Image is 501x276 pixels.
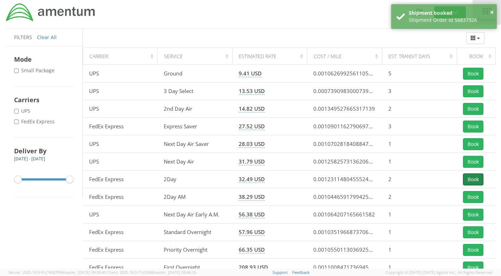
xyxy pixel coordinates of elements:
[463,103,483,115] button: Book
[307,100,382,118] td: 0.001349527665317139
[382,153,457,171] td: 1
[14,96,74,104] h4: Carriers
[158,153,232,171] td: Next Day Air
[382,100,457,118] td: 2
[307,153,382,171] td: 0.0012582573136206356
[239,176,265,183] span: 32.49 USD
[307,223,382,241] td: 0.0010351966873706003
[14,68,19,73] input: Small Package
[83,188,158,206] td: FedEx Express
[239,123,265,130] span: 27.52 USD
[14,108,32,115] label: UPS
[463,226,483,238] button: Book
[382,118,457,135] td: 3
[382,171,457,188] td: 2
[14,109,19,114] input: UPS
[307,206,382,223] td: 0.001064207165661582
[463,156,483,168] button: Book
[466,32,484,44] button: Columns
[239,246,265,253] span: 66.35 USD
[14,118,56,125] label: FedEx Express
[83,153,158,171] td: UPS
[382,135,457,153] td: 1
[158,223,232,241] td: Standard Overnight
[14,119,19,124] input: FedEx Express
[239,158,265,165] span: 31.79 USD
[14,67,56,74] label: Small Package
[239,140,265,148] span: 28.03 USD
[239,105,265,112] span: 14.82 USD
[463,138,483,150] button: Book
[463,85,483,97] button: Book
[158,188,232,206] td: 2Day AM
[5,2,96,22] img: dyn-intl-logo-049831509241104b2a82.png
[14,156,45,162] span: [DATE] - [DATE]
[239,211,265,218] span: 56.38 USD
[14,147,74,155] h4: Deliver By
[83,135,158,153] td: UPS
[386,270,493,275] span: Copyright © [DATE]-[DATE] Agistix Inc., All Rights Reserved
[158,118,232,135] td: Express Saver
[463,53,494,60] div: Book
[83,206,158,223] td: UPS
[382,223,457,241] td: 1
[83,82,158,100] td: UPS
[388,53,455,60] div: Est. Transit Days
[382,206,457,223] td: 1
[463,121,483,133] button: Book
[8,270,106,275] span: Server: 2025.19.0-91c74307f99
[307,171,382,188] td: 0.0012311480455524776
[14,34,32,41] span: Filters
[463,191,483,203] button: Book
[273,270,288,275] a: Support
[239,193,265,201] span: 38.29 USD
[307,241,382,259] td: 0.0010550113036925397
[158,65,232,82] td: Ground
[307,188,382,206] td: 0.0010446591799425438
[307,118,382,135] td: 0.0010901162790697674
[83,171,158,188] td: FedEx Express
[307,65,382,82] td: 0.0010626992561105207
[463,262,483,274] button: Book
[37,34,57,41] a: Clear All
[239,264,268,271] span: 208.93 USD
[463,244,483,256] button: Book
[292,270,309,275] a: Feedback
[83,100,158,118] td: UPS
[83,118,158,135] td: FedEx Express
[158,135,232,153] td: Next Day Air Saver
[14,55,74,63] h4: Mode
[153,270,196,275] span: master, [DATE] 09:46:25
[158,241,232,259] td: Priority Overnight
[158,82,232,100] td: 3 Day Select
[307,82,382,100] td: 0.0007390983000739098
[409,17,491,24] div: Shipment Order Id 56837926
[382,65,457,82] td: 5
[239,228,265,236] span: 57.96 USD
[239,87,265,95] span: 13.53 USD
[382,82,457,100] td: 3
[83,223,158,241] td: FedEx Express
[463,173,483,185] button: Book
[409,10,491,17] div: Shipment booked
[83,65,158,82] td: UPS
[463,68,483,80] button: Book
[463,209,483,221] button: Book
[164,53,230,60] div: Service
[63,270,106,275] span: master, [DATE] 09:50:40
[158,171,232,188] td: 2Day
[239,53,305,60] div: Estimated Rate
[307,135,382,153] td: 0.0010702818408847663
[158,206,232,223] td: Next Day Air Early A.M.
[239,70,262,77] span: 9.41 USD
[89,53,156,60] div: Carrier
[314,53,380,60] div: Cost / Mile
[107,270,196,275] span: Client: 2025.18.0-71d3358
[382,241,457,259] td: 1
[490,7,494,18] button: ×
[83,241,158,259] td: FedEx Express
[382,188,457,206] td: 2
[158,100,232,118] td: 2nd Day Air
